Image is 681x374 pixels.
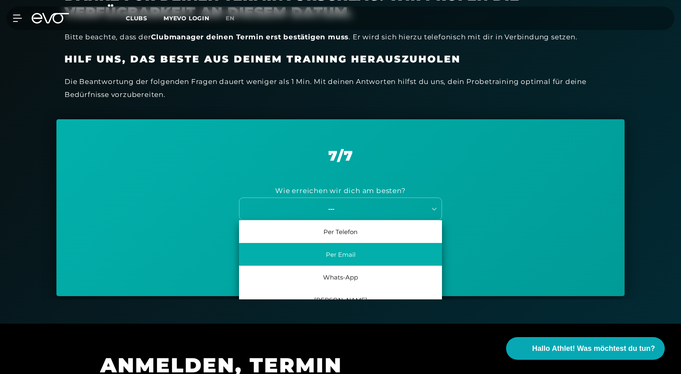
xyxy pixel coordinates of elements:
h3: Hilf uns, das beste aus deinem Training herauszuholen [65,53,616,65]
a: MYEVO LOGIN [164,15,209,22]
div: Per Email [239,243,442,266]
div: Bitte beachte, dass der . Er wird sich hierzu telefonisch mit dir in Verbindung setzen. [65,30,616,43]
button: Hallo Athlet! Was möchtest du tun? [506,337,665,360]
span: 7 / 7 [328,147,353,164]
a: Clubs [126,14,164,22]
div: Whats-App [239,266,442,288]
div: --- [240,204,422,213]
strong: Clubmanager deinen Termin erst bestätigen muss [151,33,349,41]
span: Clubs [126,15,147,22]
span: en [226,15,235,22]
div: Die Beantwortung der folgenden Fragen dauert weniger als 1 Min. Mit deinen Antworten hilfst du un... [65,75,616,101]
div: Per Telefon [239,220,442,243]
span: Hallo Athlet! Was möchtest du tun? [532,343,655,354]
div: Wie erreichen wir dich am besten? [275,184,405,197]
div: [PERSON_NAME] [239,288,442,311]
a: en [226,14,244,23]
